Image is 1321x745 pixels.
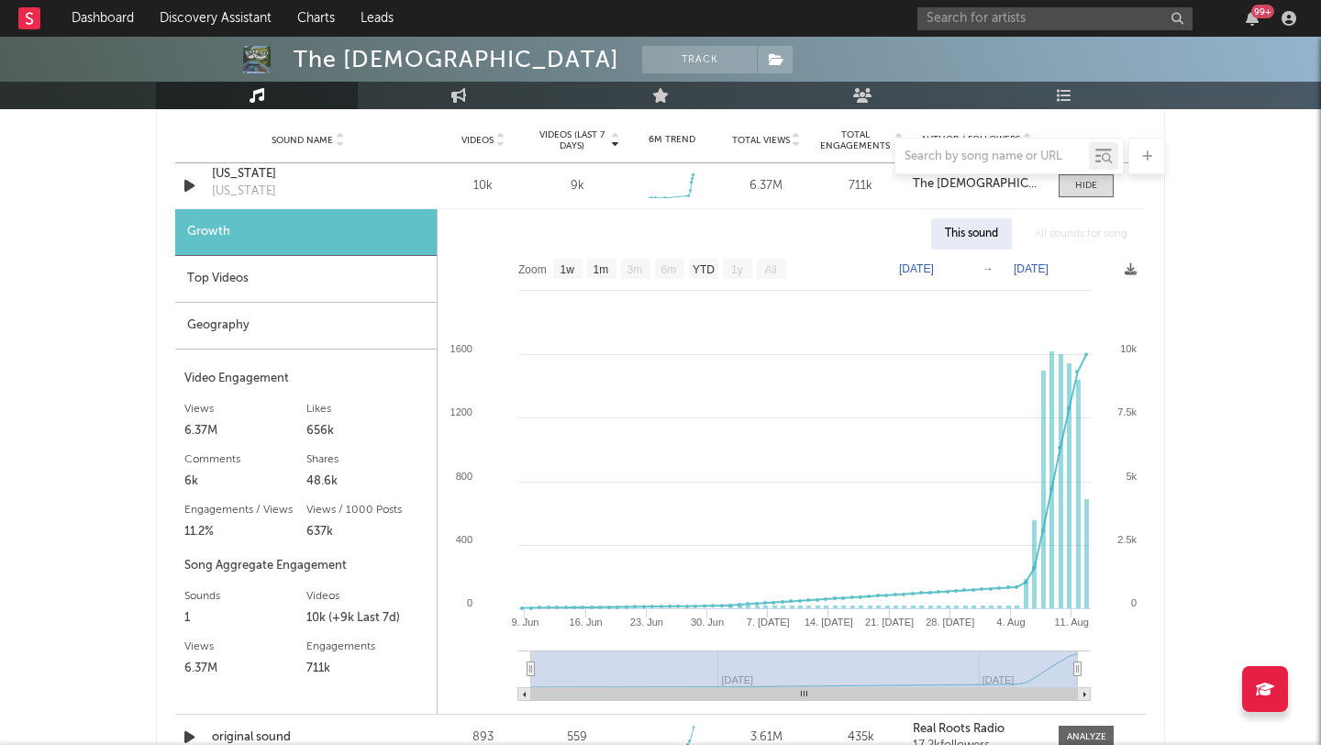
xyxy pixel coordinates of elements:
div: 10k [440,177,526,195]
button: 99+ [1246,11,1259,26]
text: 7. [DATE] [747,617,790,628]
div: 711k [306,658,428,680]
text: [DATE] [1014,262,1049,275]
div: 6k [184,471,306,493]
text: 7.5k [1117,406,1137,417]
div: 6.37M [184,658,306,680]
div: This sound [931,218,1012,250]
div: Engagements [306,636,428,658]
input: Search for artists [917,7,1193,30]
text: 0 [1131,597,1137,608]
text: 14. [DATE] [805,617,853,628]
span: Videos (last 7 days) [535,129,609,151]
div: 6M Trend [629,133,715,147]
div: 11.2% [184,521,306,543]
div: Growth [175,209,437,256]
div: The [DEMOGRAPHIC_DATA] [294,46,619,73]
button: Track [642,46,757,73]
text: 16. Jun [570,617,603,628]
text: 11. Aug [1054,617,1088,628]
div: Videos [306,585,428,607]
div: [US_STATE] [212,183,276,201]
div: 711k [818,177,904,195]
text: 1y [731,263,743,276]
div: Shares [306,449,428,471]
text: Zoom [518,263,547,276]
text: 3m [627,263,643,276]
div: All sounds for song [1021,218,1141,250]
text: 28. [DATE] [926,617,974,628]
div: Views [184,636,306,658]
div: 637k [306,521,428,543]
div: Top Videos [175,256,437,303]
div: Views [184,398,306,420]
text: 5k [1126,471,1137,482]
text: 400 [456,534,472,545]
text: 1200 [450,406,472,417]
input: Search by song name or URL [895,150,1089,164]
text: YTD [693,263,715,276]
div: 6.37M [724,177,809,195]
div: Views / 1000 Posts [306,499,428,521]
text: 1m [594,263,609,276]
span: Sound Name [272,135,333,146]
text: 0 [467,597,472,608]
strong: Real Roots Radio [913,723,1005,735]
text: 10k [1120,343,1137,354]
text: 1600 [450,343,472,354]
span: Videos [461,135,494,146]
div: 6.37M [184,420,306,442]
div: 48.6k [306,471,428,493]
text: 23. Jun [630,617,663,628]
div: Geography [175,303,437,350]
div: Engagements / Views [184,499,306,521]
text: 9. Jun [512,617,539,628]
strong: The [DEMOGRAPHIC_DATA] [913,178,1071,190]
text: 1w [561,263,575,276]
span: Author / Followers [921,134,1020,146]
text: 4. Aug [996,617,1025,628]
text: 800 [456,471,472,482]
div: Likes [306,398,428,420]
text: → [982,262,994,275]
div: Song Aggregate Engagement [184,555,427,577]
text: 30. Jun [691,617,724,628]
text: [DATE] [899,262,934,275]
div: 656k [306,420,428,442]
text: 21. [DATE] [865,617,914,628]
div: Comments [184,449,306,471]
div: Video Engagement [184,368,427,390]
a: The [DEMOGRAPHIC_DATA] [913,178,1040,191]
div: Sounds [184,585,306,607]
a: Real Roots Radio [913,723,1040,736]
div: 10k (+9k Last 7d) [306,607,428,629]
div: 1 [184,607,306,629]
span: Total Engagements [818,129,893,151]
text: 6m [661,263,677,276]
div: 9k [571,177,584,195]
div: 99 + [1251,5,1274,18]
text: 2.5k [1117,534,1137,545]
text: All [764,263,776,276]
span: Total Views [732,135,790,146]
